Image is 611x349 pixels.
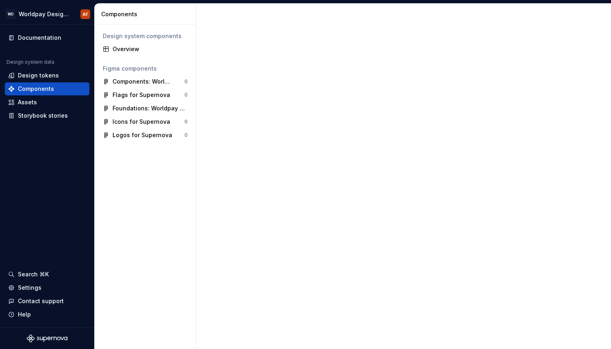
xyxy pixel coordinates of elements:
[113,131,172,139] div: Logos for Supernova
[6,59,54,65] div: Design system data
[5,268,89,281] button: Search ⌘K
[5,31,89,44] a: Documentation
[113,91,170,99] div: Flags for Supernova
[18,34,61,42] div: Documentation
[5,109,89,122] a: Storybook stories
[5,69,89,82] a: Design tokens
[113,118,170,126] div: Icons for Supernova
[100,43,191,56] a: Overview
[100,75,191,88] a: Components: Worldpay Design System0
[100,102,191,115] a: Foundations: Worldpay Design System
[100,129,191,142] a: Logos for Supernova0
[5,82,89,95] a: Components
[18,284,41,292] div: Settings
[27,334,67,343] svg: Supernova Logo
[19,10,71,18] div: Worldpay Design System
[5,281,89,294] a: Settings
[113,104,188,112] div: Foundations: Worldpay Design System
[6,9,15,19] div: WD
[101,10,193,18] div: Components
[103,65,188,73] div: Figma components
[18,71,59,80] div: Design tokens
[5,308,89,321] button: Help
[18,112,68,120] div: Storybook stories
[2,5,93,23] button: WDWorldpay Design SystemAF
[113,78,173,86] div: Components: Worldpay Design System
[82,11,88,17] div: AF
[18,98,37,106] div: Assets
[18,270,49,278] div: Search ⌘K
[184,92,188,98] div: 0
[5,96,89,109] a: Assets
[100,115,191,128] a: Icons for Supernova0
[184,118,188,125] div: 0
[18,310,31,319] div: Help
[100,88,191,101] a: Flags for Supernova0
[103,32,188,40] div: Design system components
[184,132,188,138] div: 0
[18,297,64,305] div: Contact support
[18,85,54,93] div: Components
[184,78,188,85] div: 0
[5,295,89,308] button: Contact support
[113,45,188,53] div: Overview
